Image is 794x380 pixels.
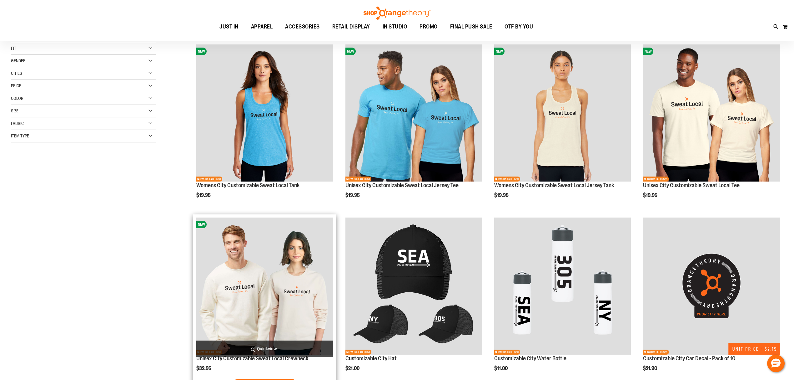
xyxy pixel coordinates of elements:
span: $21.00 [345,366,360,371]
span: $32.95 [196,366,212,371]
span: Fabric [11,121,24,126]
span: Color [11,96,23,101]
span: NETWORK EXCLUSIVE [196,177,222,182]
a: JUST IN [213,20,245,34]
span: $19.95 [494,193,510,198]
span: NETWORK EXCLUSIVE [643,177,669,182]
a: APPAREL [245,20,279,34]
div: product [491,41,634,214]
a: City Customizable Jersey Racerback TankNEWNETWORK EXCLUSIVE [494,44,631,182]
span: NEW [196,221,207,228]
span: NETWORK EXCLUSIVE [494,350,520,355]
span: RETAIL DISPLAY [332,20,370,34]
span: NETWORK EXCLUSIVE [345,350,371,355]
img: Main Image of 1536459 [345,218,482,354]
img: Product image for Customizable City Car Decal - 10 PK [643,218,780,354]
a: Unisex City Customizable Sweat Local Jersey Tee [345,182,459,188]
div: product [640,41,783,214]
a: Customizable City Water Bottle primary imageNETWORK EXCLUSIVE [494,218,631,355]
a: Customizable City Car Decal - Pack of 10 [643,355,736,362]
a: OTF BY YOU [498,20,539,34]
button: Hello, have a question? Let’s chat. [767,355,785,372]
span: Fit [11,46,16,51]
a: Product image for Customizable City Car Decal - 10 PKNETWORK EXCLUSIVE [643,218,780,355]
a: Quickview [196,341,333,357]
span: Cities [11,71,22,76]
div: product [193,41,336,214]
span: JUST IN [219,20,239,34]
span: FINAL PUSH SALE [450,20,492,34]
a: Image of Unisex City Customizable Very Important TeeNEWNETWORK EXCLUSIVE [643,44,780,182]
span: NETWORK EXCLUSIVE [494,177,520,182]
span: $11.00 [494,366,509,371]
span: $19.95 [643,193,658,198]
a: Unisex City Customizable Sweat Local Crewneck [196,355,308,362]
span: NEW [196,48,207,55]
span: NEW [345,48,356,55]
a: Customizable City Water Bottle [494,355,566,362]
a: PROMO [413,20,444,34]
span: Price [11,83,21,88]
span: Item Type [11,133,29,138]
div: product [342,41,485,214]
img: City Customizable Jersey Racerback Tank [494,44,631,181]
span: $21.90 [643,366,658,371]
span: NETWORK EXCLUSIVE [345,177,371,182]
img: City Customizable Perfect Racerback Tank [196,44,333,181]
span: IN STUDIO [383,20,407,34]
a: Customizable City Hat [345,355,397,362]
a: FINAL PUSH SALE [444,20,499,34]
span: Size [11,108,18,113]
span: NETWORK EXCLUSIVE [643,350,669,355]
a: Unisex City Customizable Fine Jersey TeeNEWNETWORK EXCLUSIVE [345,44,482,182]
a: ACCESSORIES [279,20,326,34]
span: NEW [643,48,653,55]
a: Image of Unisex City Customizable NuBlend CrewneckNEWNETWORK EXCLUSIVE [196,218,333,355]
a: IN STUDIO [376,20,414,34]
span: ACCESSORIES [285,20,320,34]
span: OTF BY YOU [505,20,533,34]
a: Unisex City Customizable Sweat Local Tee [643,182,740,188]
a: City Customizable Perfect Racerback TankNEWNETWORK EXCLUSIVE [196,44,333,182]
a: Womens City Customizable Sweat Local Jersey Tank [494,182,614,188]
a: Womens City Customizable Sweat Local Tank [196,182,299,188]
span: $19.95 [345,193,361,198]
img: Unisex City Customizable Fine Jersey Tee [345,44,482,181]
img: Image of Unisex City Customizable Very Important Tee [643,44,780,181]
img: Shop Orangetheory [363,7,431,20]
img: Image of Unisex City Customizable NuBlend Crewneck [196,218,333,354]
span: Gender [11,58,26,63]
span: APPAREL [251,20,273,34]
span: PROMO [420,20,438,34]
a: Main Image of 1536459NETWORK EXCLUSIVE [345,218,482,355]
img: Customizable City Water Bottle primary image [494,218,631,354]
a: RETAIL DISPLAY [326,20,376,34]
span: NEW [494,48,505,55]
span: $19.95 [196,193,212,198]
